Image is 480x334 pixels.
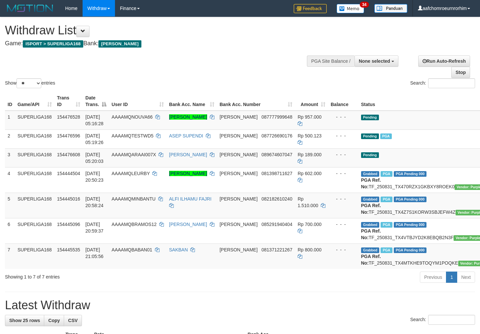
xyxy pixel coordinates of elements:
[220,133,258,138] span: [PERSON_NAME]
[394,197,427,202] span: PGA Pending
[428,78,475,88] input: Search:
[57,114,80,120] span: 154476528
[5,3,55,13] img: MOTION_logo.png
[337,4,364,13] img: Button%20Memo.svg
[112,133,154,138] span: AAAAMQTESTWD5
[420,272,446,283] a: Previous
[5,40,314,47] h4: Game: Bank:
[220,222,258,227] span: [PERSON_NAME]
[112,222,157,227] span: AAAAMQBRAMOS12
[169,133,203,138] a: ASEP SUPENDI
[112,196,156,202] span: AAAAMQMINBANTU
[262,152,292,157] span: Copy 089674607047 to clipboard
[5,193,15,218] td: 5
[5,167,15,193] td: 4
[361,228,381,240] b: PGA Ref. No:
[361,115,379,120] span: Pending
[381,171,392,177] span: Marked by aafounsreynich
[9,318,40,323] span: Show 25 rows
[57,196,80,202] span: 154445016
[307,56,354,67] div: PGA Site Balance /
[380,133,392,139] span: Marked by aafmaleo
[15,130,55,148] td: SUPERLIGA168
[86,247,104,259] span: [DATE] 21:05:56
[5,299,475,312] h1: Latest Withdraw
[5,148,15,167] td: 3
[361,254,381,266] b: PGA Ref. No:
[109,92,166,111] th: User ID: activate to sort column ascending
[331,196,356,202] div: - - -
[457,272,475,283] a: Next
[361,171,380,177] span: Grabbed
[331,221,356,228] div: - - -
[15,111,55,130] td: SUPERLIGA168
[361,152,379,158] span: Pending
[169,247,188,252] a: SAKBAN
[361,203,381,215] b: PGA Ref. No:
[86,171,104,183] span: [DATE] 20:50:23
[15,193,55,218] td: SUPERLIGA168
[361,177,381,189] b: PGA Ref. No:
[262,133,292,138] span: Copy 087726690176 to clipboard
[5,315,44,326] a: Show 25 rows
[44,315,64,326] a: Copy
[55,92,83,111] th: Trans ID: activate to sort column ascending
[410,78,475,88] label: Search:
[217,92,295,111] th: Bank Acc. Number: activate to sort column ascending
[15,148,55,167] td: SUPERLIGA168
[361,197,380,202] span: Grabbed
[83,92,109,111] th: Date Trans.: activate to sort column descending
[428,315,475,325] input: Search:
[298,171,321,176] span: Rp 602.000
[48,318,60,323] span: Copy
[5,130,15,148] td: 2
[451,67,470,78] a: Stop
[331,170,356,177] div: - - -
[446,272,457,283] a: 1
[220,171,258,176] span: [PERSON_NAME]
[57,247,80,252] span: 154445535
[64,315,82,326] a: CSV
[86,133,104,145] span: [DATE] 05:19:26
[5,24,314,37] h1: Withdraw List
[394,171,427,177] span: PGA Pending
[220,196,258,202] span: [PERSON_NAME]
[298,114,321,120] span: Rp 957.000
[298,247,321,252] span: Rp 800.000
[354,56,398,67] button: None selected
[298,196,318,208] span: Rp 1.510.000
[57,152,80,157] span: 154476608
[262,247,292,252] span: Copy 081371221267 to clipboard
[262,114,292,120] span: Copy 087777999648 to clipboard
[331,114,356,120] div: - - -
[15,167,55,193] td: SUPERLIGA168
[298,152,321,157] span: Rp 189.000
[298,222,321,227] span: Rp 700.000
[5,218,15,243] td: 6
[169,222,207,227] a: [PERSON_NAME]
[394,222,427,228] span: PGA Pending
[361,133,379,139] span: Pending
[112,114,153,120] span: AAAAMQNOUVA66
[5,271,195,280] div: Showing 1 to 7 of 7 entries
[57,171,80,176] span: 154444504
[294,4,327,13] img: Feedback.jpg
[418,56,470,67] a: Run Auto-Refresh
[112,247,152,252] span: AAAAMQBABAN01
[331,132,356,139] div: - - -
[5,243,15,269] td: 7
[5,111,15,130] td: 1
[394,247,427,253] span: PGA Pending
[68,318,78,323] span: CSV
[328,92,358,111] th: Balance
[331,151,356,158] div: - - -
[15,218,55,243] td: SUPERLIGA168
[5,78,55,88] label: Show entries
[169,196,211,202] a: ALFI ILHAMU FAJRI
[112,152,156,157] span: AAAAMQARAAI007X
[57,133,80,138] span: 154476596
[262,196,292,202] span: Copy 082182610240 to clipboard
[17,78,41,88] select: Showentries
[361,222,380,228] span: Grabbed
[86,152,104,164] span: [DATE] 05:20:03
